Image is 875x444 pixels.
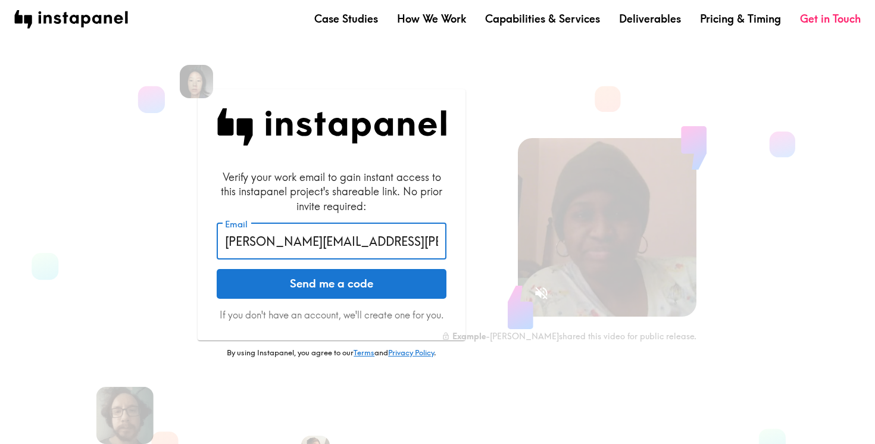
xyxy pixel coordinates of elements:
[354,348,374,357] a: Terms
[180,65,213,98] img: Rennie
[217,269,446,299] button: Send me a code
[314,11,378,26] a: Case Studies
[397,11,466,26] a: How We Work
[619,11,681,26] a: Deliverables
[442,331,696,342] div: - [PERSON_NAME] shared this video for public release.
[700,11,781,26] a: Pricing & Timing
[217,108,446,146] img: Instapanel
[14,10,128,29] img: instapanel
[198,348,465,358] p: By using Instapanel, you agree to our and .
[529,280,554,306] button: Sound is off
[485,11,600,26] a: Capabilities & Services
[217,308,446,321] p: If you don't have an account, we'll create one for you.
[225,218,248,231] label: Email
[96,387,154,444] img: Patrick
[800,11,861,26] a: Get in Touch
[388,348,434,357] a: Privacy Policy
[452,331,486,342] b: Example
[217,170,446,214] div: Verify your work email to gain instant access to this instapanel project's shareable link. No pri...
